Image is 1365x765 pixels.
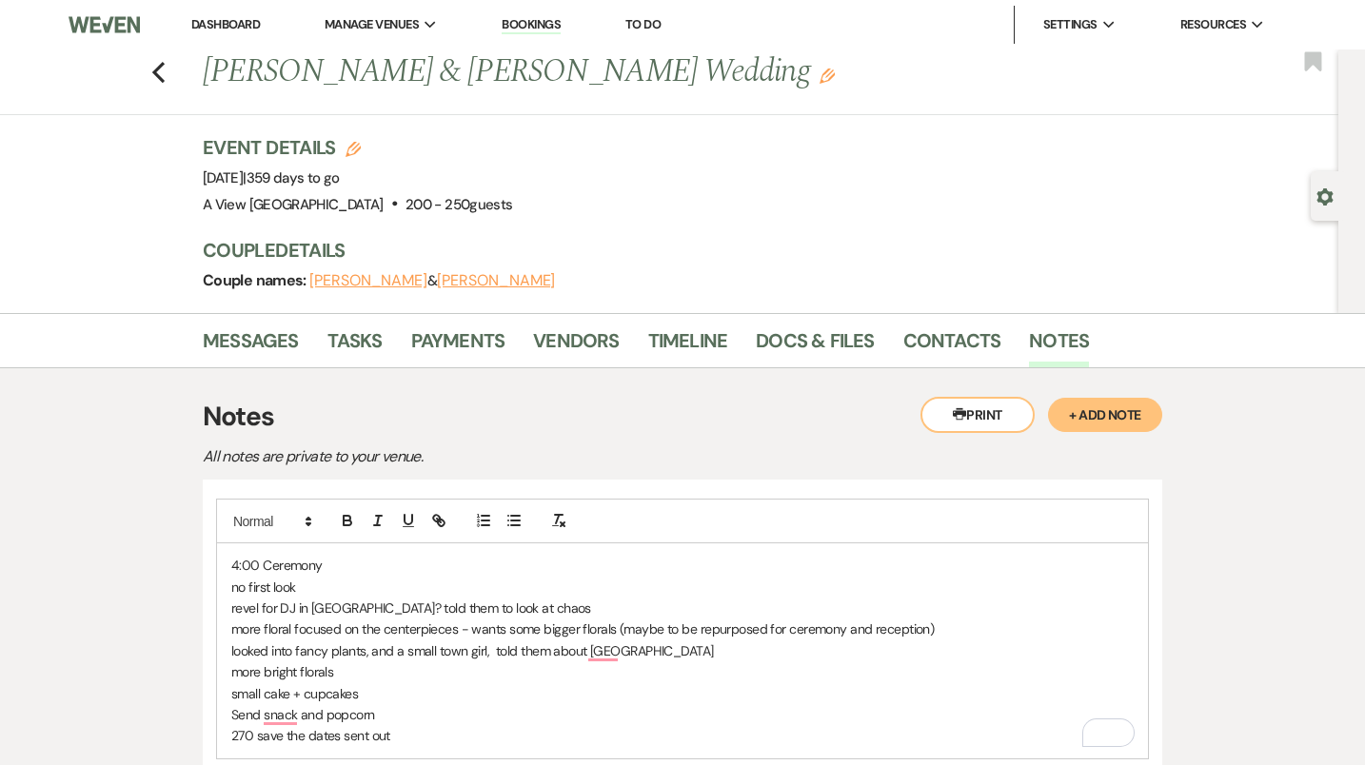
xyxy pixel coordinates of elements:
span: Resources [1180,15,1246,34]
a: Tasks [327,325,383,367]
img: Weven Logo [69,5,140,45]
span: A View [GEOGRAPHIC_DATA] [203,195,384,214]
p: All notes are private to your venue. [203,444,869,469]
h3: Event Details [203,134,512,161]
a: Payments [411,325,505,367]
span: 200 - 250 guests [406,195,512,214]
span: & [309,271,555,290]
a: Docs & Files [756,325,874,367]
p: small cake + cupcakes [231,683,1134,704]
button: Edit [820,67,835,84]
button: + Add Note [1048,398,1162,432]
button: [PERSON_NAME] [437,273,555,288]
span: Manage Venues [325,15,419,34]
a: Vendors [533,325,619,367]
p: revel for DJ in [GEOGRAPHIC_DATA]? told them to look at chaos [231,598,1134,618]
a: To Do [625,16,661,32]
h3: Notes [203,397,1162,437]
span: 359 days to go [247,168,340,187]
div: To enrich screen reader interactions, please activate Accessibility in Grammarly extension settings [217,543,1148,758]
a: Notes [1029,325,1089,367]
button: [PERSON_NAME] [309,273,427,288]
span: | [243,168,339,187]
p: 270 save the dates sent out [231,725,1134,746]
span: [DATE] [203,168,340,187]
span: Settings [1043,15,1098,34]
button: Open lead details [1316,186,1334,205]
a: Messages [203,325,299,367]
a: Timeline [648,325,728,367]
button: Print [920,397,1035,433]
span: Couple names: [203,270,309,290]
p: no first look [231,577,1134,598]
p: more floral focused on the centerpieces - wants some bigger florals (maybe to be repurposed for c... [231,618,1134,639]
p: 4:00 Ceremony [231,555,1134,576]
p: looked into fancy plants, and a small town girl, told them about [GEOGRAPHIC_DATA] [231,640,1134,661]
a: Contacts [903,325,1001,367]
h1: [PERSON_NAME] & [PERSON_NAME] Wedding [203,49,1056,95]
h3: Couple Details [203,237,1269,264]
a: Dashboard [191,16,260,32]
p: Send snack and popcorn [231,704,1134,725]
p: more bright florals [231,661,1134,682]
a: Bookings [502,16,561,34]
